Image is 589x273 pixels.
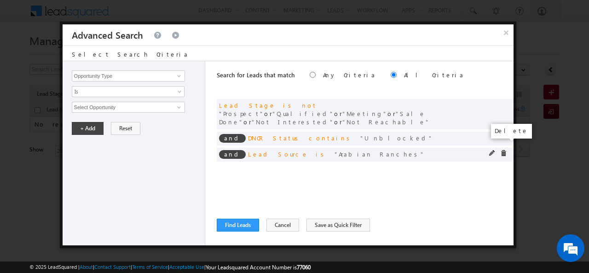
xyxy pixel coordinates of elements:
[219,150,246,159] span: and
[72,50,189,58] span: Select Search Criteria
[335,150,425,158] span: Arabian Ranches
[272,110,334,117] span: Qualified
[248,134,301,142] span: DNCR Status
[342,110,387,117] span: Meeting
[323,71,376,79] label: Any Criteria
[72,86,185,97] a: Is
[491,124,532,139] div: Delete
[72,87,172,96] span: Is
[111,122,140,135] button: Reset
[48,48,155,60] div: Chat with us now
[219,110,426,126] span: Sale Done
[125,210,167,223] em: Start Chat
[360,134,433,142] span: Unblocked
[266,219,299,232] button: Cancel
[172,71,184,81] a: Show All Items
[219,134,246,143] span: and
[206,264,311,271] span: Your Leadsquared Account Number is
[72,70,185,81] input: Type to Search
[80,264,93,270] a: About
[72,24,143,45] h3: Advanced Search
[72,122,104,135] button: + Add
[132,264,168,270] a: Terms of Service
[172,103,184,112] a: Show All Items
[342,118,430,126] span: Not Reachable
[297,264,311,271] span: 77060
[217,219,259,232] button: Find Leads
[248,150,308,158] span: Lead Source
[316,150,327,158] span: is
[309,134,353,142] span: contains
[94,264,131,270] a: Contact Support
[219,101,276,109] span: Lead Stage
[499,24,514,41] button: ×
[151,5,173,27] div: Minimize live chat window
[252,118,334,126] span: Not Interested
[283,101,317,109] span: is not
[169,264,204,270] a: Acceptable Use
[219,101,430,126] span: or or or or or
[12,85,168,203] textarea: Type your message and hit 'Enter'
[16,48,39,60] img: d_60004797649_company_0_60004797649
[217,71,295,79] span: Search for Leads that match
[72,102,185,113] input: Type to Search
[219,110,264,117] span: Prospect
[404,71,464,79] label: All Criteria
[306,219,370,232] button: Save as Quick Filter
[29,263,311,272] span: © 2025 LeadSquared | | | | |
